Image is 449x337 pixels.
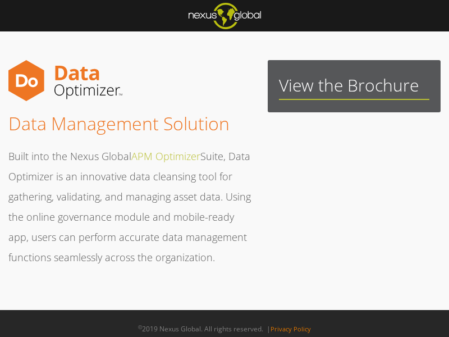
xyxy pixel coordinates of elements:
[8,146,255,267] p: Built into the Nexus Global Suite, Data Optimizer is an innovative data cleansing tool for gather...
[131,149,200,163] a: APM Optimizer
[8,60,122,101] img: DOstacked-no-margin-01
[138,324,142,331] sup: ©
[279,74,419,97] span: View the Brochure
[189,3,261,29] img: ng-logo-hubspot-blog-01
[271,325,311,333] a: Privacy Policy
[8,112,255,135] h3: Data Management Solution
